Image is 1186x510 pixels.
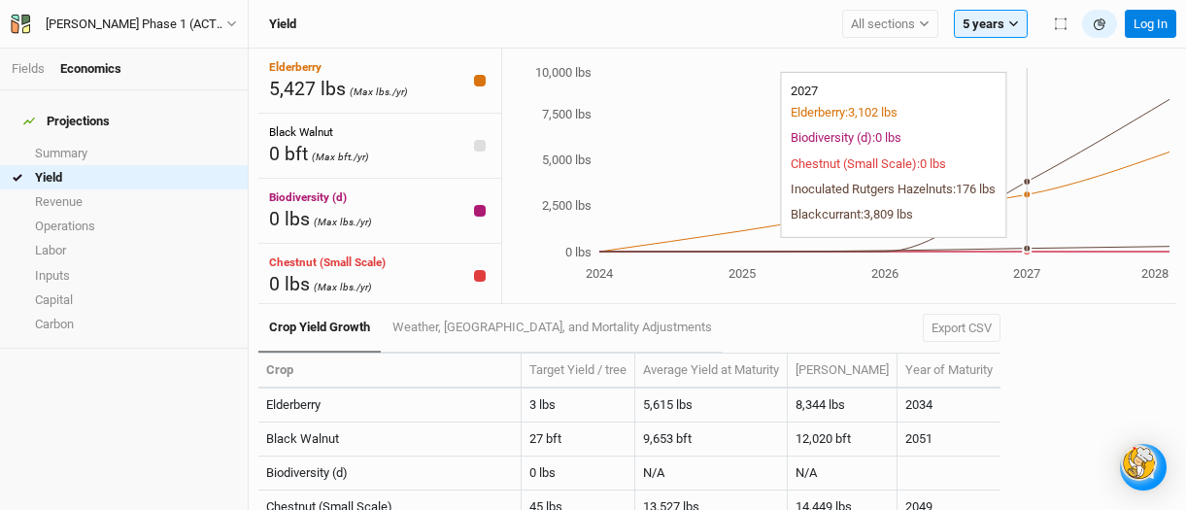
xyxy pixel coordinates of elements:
[12,61,45,76] a: Fields
[542,198,592,213] tspan: 2,500 lbs
[258,304,381,353] a: Crop Yield Growth
[60,60,121,78] div: Economics
[1013,266,1040,281] tspan: 2027
[1141,266,1169,281] tspan: 2028
[635,389,788,423] td: 5,615 lbs
[954,10,1028,39] button: 5 years
[851,15,915,34] span: All sections
[23,114,110,129] div: Projections
[269,273,310,295] span: 0 lbs
[258,389,522,423] td: Elderberry
[314,281,372,293] span: (Max lbs./yr)
[1125,10,1176,39] button: Log In
[1120,444,1167,491] div: Open Intercom Messenger
[258,423,522,457] td: Black Walnut
[258,457,522,491] td: Biodiversity (d)
[269,125,333,139] span: Black Walnut
[522,354,635,389] th: Target Yield / tree
[635,423,788,457] td: 9,653 bft
[542,107,592,121] tspan: 7,500 lbs
[269,208,310,230] span: 0 lbs
[898,389,1000,423] td: 2034
[269,190,347,204] span: Biodiversity (d)
[788,354,898,389] th: [PERSON_NAME]
[842,10,938,39] button: All sections
[46,15,226,34] div: [PERSON_NAME] Phase 1 (ACTIVE 2024)
[522,389,635,423] td: 3 lbs
[269,255,386,269] span: Chestnut (Small Scale)
[269,78,346,100] span: 5,427 lbs
[542,153,592,167] tspan: 5,000 lbs
[258,354,522,389] th: Crop
[788,389,898,423] td: 8,344 lbs
[729,266,756,281] tspan: 2025
[635,354,788,389] th: Average Yield at Maturity
[535,65,592,80] tspan: 10,000 lbs
[788,457,898,491] td: N/A
[923,314,1000,343] button: Export CSV
[788,423,898,457] td: 12,020 bft
[635,457,788,491] td: N/A
[46,15,226,34] div: Corbin Hill Phase 1 (ACTIVE 2024)
[381,304,722,351] a: Weather, [GEOGRAPHIC_DATA], and Mortality Adjustments
[898,423,1000,457] td: 2051
[898,354,1000,389] th: Year of Maturity
[269,143,308,165] span: 0 bft
[269,60,322,74] span: Elderberry
[314,216,372,228] span: (Max lbs./yr)
[522,423,635,457] td: 27 bft
[565,245,592,259] tspan: 0 lbs
[586,266,614,281] tspan: 2024
[871,266,898,281] tspan: 2026
[269,17,296,32] h3: Yield
[522,457,635,491] td: 0 lbs
[10,14,238,35] button: [PERSON_NAME] Phase 1 (ACTIVE 2024)
[312,151,369,163] span: (Max bft./yr)
[350,85,408,98] span: (Max lbs./yr)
